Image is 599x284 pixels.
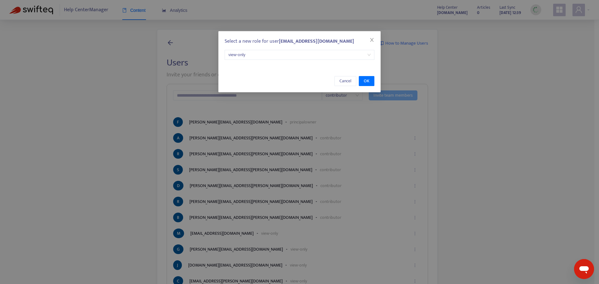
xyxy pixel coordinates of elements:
[225,37,354,46] span: Select a new role for user
[334,76,356,86] button: Cancel
[368,36,375,43] button: Close
[574,259,594,279] iframe: Button to launch messaging window
[369,37,374,42] span: close
[359,76,374,86] button: OK
[279,37,354,46] strong: [EMAIL_ADDRESS][DOMAIN_NAME]
[228,50,371,60] span: view-only
[339,78,351,84] span: Cancel
[364,78,369,84] span: OK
